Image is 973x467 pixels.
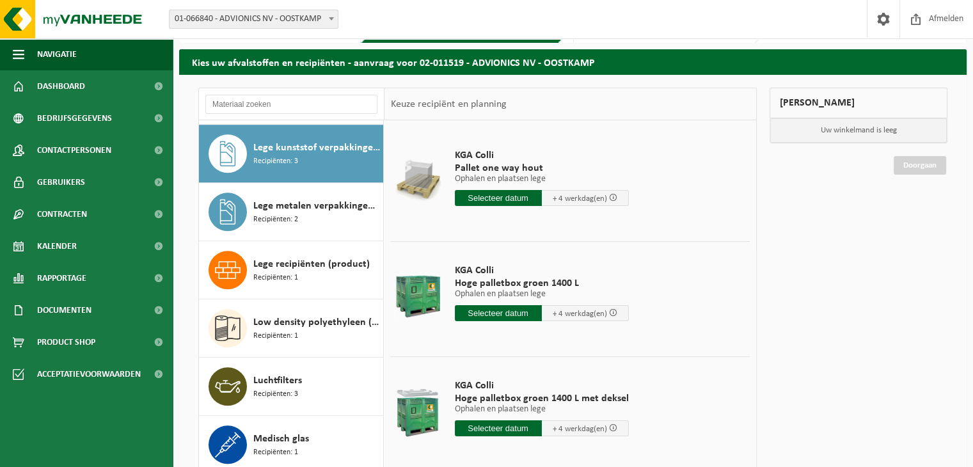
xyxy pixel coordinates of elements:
input: Selecteer datum [455,420,542,436]
a: Doorgaan [894,156,946,175]
span: Contracten [37,198,87,230]
input: Materiaal zoeken [205,95,377,114]
button: Low density polyethyleen (LDPE) folie, los, naturel/gekleurd (80/20) Recipiënten: 1 [199,299,384,358]
span: Recipiënten: 1 [253,330,298,342]
span: Low density polyethyleen (LDPE) folie, los, naturel/gekleurd (80/20) [253,315,380,330]
span: Navigatie [37,38,77,70]
span: Acceptatievoorwaarden [37,358,141,390]
span: Recipiënten: 3 [253,155,298,168]
span: Recipiënten: 3 [253,388,298,400]
span: Recipiënten: 1 [253,272,298,284]
span: Lege metalen verpakkingen van gevaarlijke stoffen [253,198,380,214]
input: Selecteer datum [455,305,542,321]
p: Uw winkelmand is leeg [770,118,947,143]
span: Contactpersonen [37,134,111,166]
input: Selecteer datum [455,190,542,206]
div: Keuze recipiënt en planning [384,88,512,120]
span: + 4 werkdag(en) [553,310,607,318]
button: Lege metalen verpakkingen van gevaarlijke stoffen Recipiënten: 2 [199,183,384,241]
span: + 4 werkdag(en) [553,194,607,203]
span: Recipiënten: 2 [253,214,298,226]
span: Gebruikers [37,166,85,198]
span: Lege kunststof verpakkingen van gevaarlijke stoffen [253,140,380,155]
div: [PERSON_NAME] [770,88,947,118]
button: Luchtfilters Recipiënten: 3 [199,358,384,416]
span: Lege recipiënten (product) [253,257,370,272]
h2: Kies uw afvalstoffen en recipiënten - aanvraag voor 02-011519 - ADVIONICS NV - OOSTKAMP [179,49,967,74]
span: KGA Colli [455,264,629,277]
span: KGA Colli [455,149,629,162]
span: Hoge palletbox groen 1400 L [455,277,629,290]
button: Lege recipiënten (product) Recipiënten: 1 [199,241,384,299]
button: Lege kunststof verpakkingen van gevaarlijke stoffen Recipiënten: 3 [199,125,384,183]
span: KGA Colli [455,379,629,392]
span: Kalender [37,230,77,262]
span: Bedrijfsgegevens [37,102,112,134]
span: Recipiënten: 1 [253,447,298,459]
span: 01-066840 - ADVIONICS NV - OOSTKAMP [170,10,338,28]
span: Pallet one way hout [455,162,629,175]
span: 01-066840 - ADVIONICS NV - OOSTKAMP [169,10,338,29]
span: Hoge palletbox groen 1400 L met deksel [455,392,629,405]
p: Ophalen en plaatsen lege [455,405,629,414]
p: Ophalen en plaatsen lege [455,175,629,184]
span: Rapportage [37,262,86,294]
span: Medisch glas [253,431,309,447]
span: Product Shop [37,326,95,358]
span: + 4 werkdag(en) [553,425,607,433]
span: Documenten [37,294,91,326]
span: Dashboard [37,70,85,102]
p: Ophalen en plaatsen lege [455,290,629,299]
span: Luchtfilters [253,373,302,388]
